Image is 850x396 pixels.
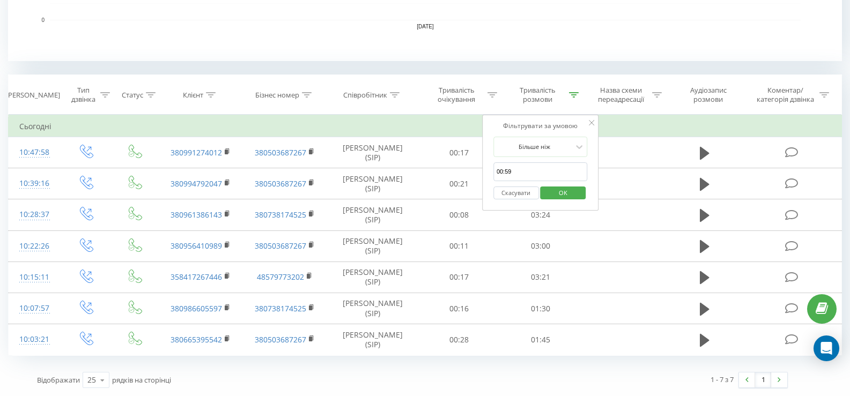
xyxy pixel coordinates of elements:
td: 00:08 [418,199,500,230]
td: [PERSON_NAME] (SIP) [327,230,418,261]
td: [PERSON_NAME] (SIP) [327,199,418,230]
div: 10:47:58 [19,142,50,163]
a: 380738174525 [255,210,306,220]
div: 25 [87,375,96,385]
td: 00:17 [418,261,500,293]
div: 10:22:26 [19,236,50,257]
text: [DATE] [417,24,434,29]
td: [PERSON_NAME] (SIP) [327,168,418,199]
div: 10:39:16 [19,173,50,194]
a: 358417267446 [171,272,222,282]
td: 00:17 [418,137,500,168]
td: [PERSON_NAME] (SIP) [327,261,418,293]
td: 03:00 [500,230,581,261]
a: 380991274012 [171,147,222,158]
div: Тривалість розмови [509,86,566,104]
a: 380961386143 [171,210,222,220]
div: 10:07:57 [19,298,50,319]
div: Open Intercom Messenger [814,335,839,361]
td: 03:24 [500,199,581,230]
td: [PERSON_NAME] (SIP) [327,137,418,168]
div: Клієнт [183,91,203,100]
td: [PERSON_NAME] (SIP) [327,324,418,355]
div: Назва схеми переадресації [592,86,649,104]
a: 380503687267 [255,147,306,158]
div: 10:28:37 [19,204,50,225]
a: 48579773202 [257,272,304,282]
td: 00:21 [418,168,500,199]
span: Відображати [37,375,80,385]
div: Аудіозапис розмови [675,86,741,104]
div: Фільтрувати за умовою [493,121,588,131]
span: рядків на сторінці [112,375,171,385]
a: 380503687267 [255,178,306,189]
a: 380503687267 [255,241,306,251]
td: 03:21 [500,261,581,293]
a: 1 [755,372,771,387]
td: 01:45 [500,324,581,355]
button: OK [541,186,586,200]
div: 10:15:11 [19,267,50,288]
button: Скасувати [493,186,539,200]
div: Коментар/категорія дзвінка [754,86,817,104]
span: OK [548,184,578,201]
div: Тип дзвінка [70,86,97,104]
td: 00:11 [418,230,500,261]
td: 01:30 [500,293,581,324]
text: 0 [41,17,45,23]
div: 10:03:21 [19,329,50,350]
a: 380994792047 [171,178,222,189]
a: 380986605597 [171,303,222,313]
div: Статус [122,91,143,100]
div: Співробітник [343,91,387,100]
div: 1 - 7 з 7 [711,374,734,385]
div: Бізнес номер [255,91,299,100]
a: 380738174525 [255,303,306,313]
td: 00:16 [418,293,500,324]
a: 380956410989 [171,241,222,251]
div: [PERSON_NAME] [6,91,60,100]
td: 00:28 [418,324,500,355]
td: Сьогодні [9,116,842,137]
a: 380665395542 [171,334,222,345]
input: 00:00 [493,162,588,181]
div: Тривалість очікування [428,86,485,104]
a: 380503687267 [255,334,306,345]
td: [PERSON_NAME] (SIP) [327,293,418,324]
